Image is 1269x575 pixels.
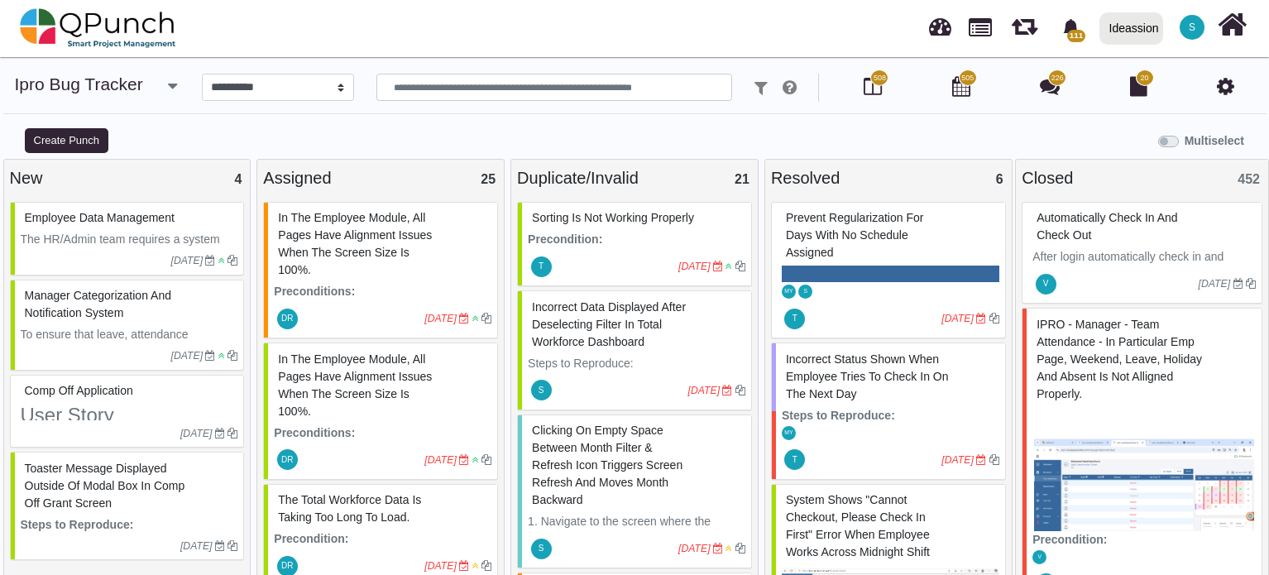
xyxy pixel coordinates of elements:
[786,493,930,558] span: #82893
[281,456,293,464] span: DR
[1218,9,1247,41] i: Home
[784,430,793,436] span: MY
[227,429,237,438] i: Clone
[10,165,245,190] div: New
[15,74,143,93] a: ipro Bug Tracker
[528,355,745,372] p: Steps to Reproduce:
[989,314,999,323] i: Clone
[481,172,496,186] span: 25
[278,493,421,524] span: #61247
[678,261,711,272] i: [DATE]
[976,455,986,465] i: Due Date
[532,424,682,506] span: #73546
[25,211,175,224] span: #64923
[180,428,213,439] i: [DATE]
[725,261,732,271] i: Low
[989,455,999,465] i: Clone
[1052,1,1093,53] a: bell fill111
[1189,22,1195,32] span: S
[25,289,171,319] span: #65004
[531,256,552,277] span: Thalha
[481,561,491,571] i: Clone
[941,313,974,324] i: [DATE]
[539,544,544,553] span: S
[517,165,752,190] div: Duplicate/Invalid
[1032,533,1107,546] strong: Precondition:
[205,351,215,361] i: Due Date
[1233,279,1243,289] i: Due Date
[21,231,238,370] p: The HR/Admin team requires a system that ensures that employee records remain accurate and up-to-...
[459,314,469,323] i: Due Date
[798,285,812,299] span: Selvarani
[1051,73,1064,84] span: 226
[21,404,238,428] h3: User Story
[688,385,721,396] i: [DATE]
[25,462,185,510] span: #83231
[274,532,348,545] strong: Precondition:
[481,314,491,323] i: Clone
[678,543,711,554] i: [DATE]
[1185,134,1244,147] b: Multiselect
[218,351,225,361] i: Low
[215,429,225,438] i: Due Date
[227,256,237,266] i: Clone
[532,211,694,224] span: #61245
[171,255,204,266] i: [DATE]
[1092,1,1170,55] a: Ideassion
[459,561,469,571] i: Due Date
[424,560,457,572] i: [DATE]
[180,540,213,552] i: [DATE]
[472,455,479,465] i: Low
[531,539,552,559] span: Selvarani
[1130,76,1147,96] i: Document Library
[1246,279,1256,289] i: Clone
[793,456,797,464] span: T
[277,449,298,470] span: Deepika Rajagopalan
[1037,554,1042,560] span: V
[725,544,732,553] i: Medium
[528,232,602,246] strong: Precondition:
[783,79,797,96] i: e.g: punch or !ticket or &Type or #Status or @username or $priority or *iteration or ^additionalf...
[1067,30,1085,42] span: 111
[472,314,479,323] i: Low
[1238,172,1260,186] span: 452
[1062,19,1080,36] svg: bell fill
[472,561,479,571] i: Medium
[528,513,745,565] p: 1. Navigate to the screen where the Month Filter and Refresh Icon are placed (e.g., Shift Roster,
[735,261,745,271] i: Clone
[969,11,992,36] span: Projects
[804,289,808,295] span: S
[1141,73,1149,84] span: 20
[1109,14,1159,43] div: Ideassion
[722,386,732,395] i: Due Date
[539,386,544,395] span: S
[20,3,176,53] img: qpunch-sp.fa6292f.png
[1022,165,1262,190] div: Closed
[1032,407,1256,531] img: 191168f5-5c88-4f53-9bdc-d7e29ff9843f.png
[782,409,895,422] strong: Steps to Reproduce:
[205,256,215,266] i: Due Date
[784,309,805,329] span: Thalha
[227,351,237,361] i: Clone
[1199,278,1231,290] i: [DATE]
[281,314,293,323] span: DR
[793,314,797,323] span: T
[961,73,974,84] span: 505
[1037,318,1202,400] span: #59956
[786,211,924,259] span: #81686
[782,285,796,299] span: Mohammed Yakub Raza Khan A
[784,449,805,470] span: Thalha
[784,289,793,295] span: MY
[864,76,882,96] i: Board
[1180,15,1204,40] span: Selvarani
[274,285,355,298] strong: Preconditions:
[735,544,745,553] i: Clone
[929,10,951,35] span: Dashboard
[735,386,745,395] i: Clone
[25,128,108,153] button: Create Punch
[21,326,238,448] p: To ensure that leave, attendance regularization, and timesheet requests are routed to the appropr...
[263,165,498,190] div: Assigned
[941,454,974,466] i: [DATE]
[21,518,134,531] strong: Steps to Reproduce:
[713,544,723,553] i: Due Date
